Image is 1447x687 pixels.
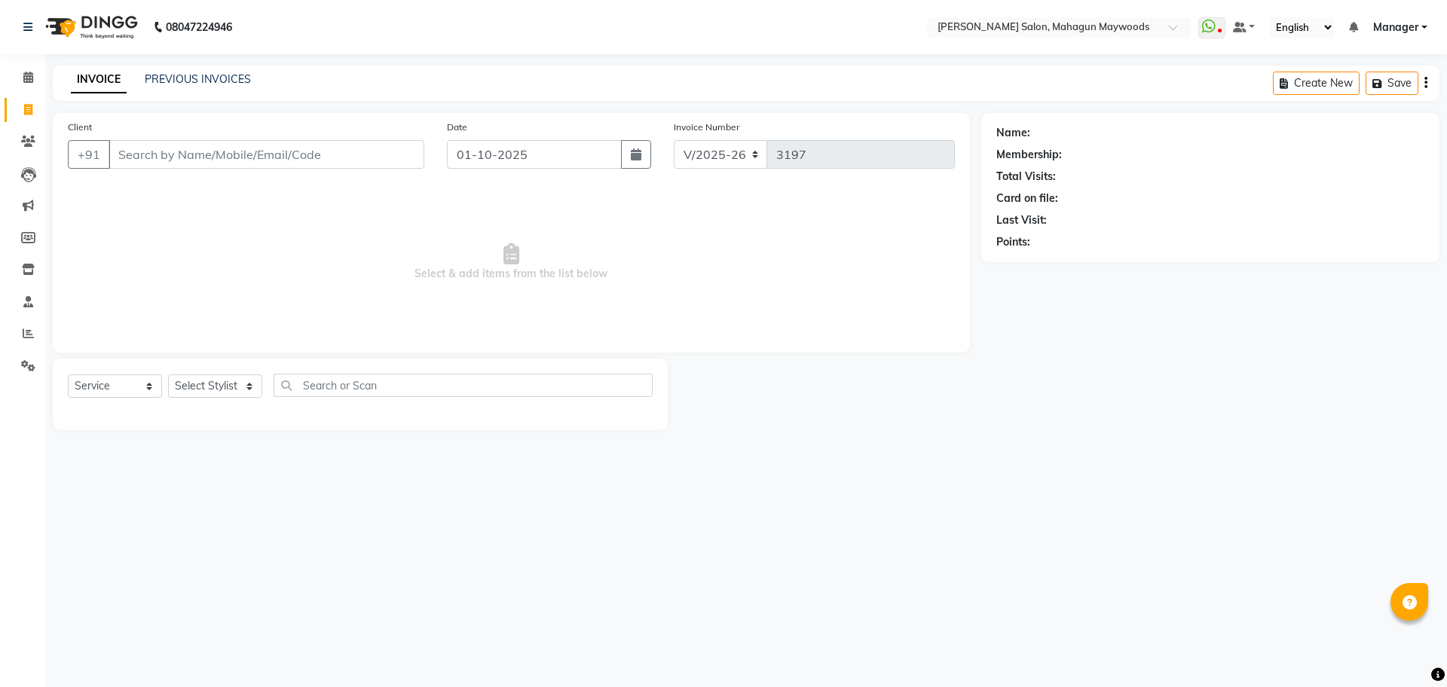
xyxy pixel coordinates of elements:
[274,374,653,397] input: Search or Scan
[996,191,1058,206] div: Card on file:
[38,6,142,48] img: logo
[1273,72,1360,95] button: Create New
[996,212,1047,228] div: Last Visit:
[71,66,127,93] a: INVOICE
[109,140,424,169] input: Search by Name/Mobile/Email/Code
[145,72,251,86] a: PREVIOUS INVOICES
[996,147,1062,163] div: Membership:
[1366,72,1418,95] button: Save
[996,125,1030,141] div: Name:
[166,6,232,48] b: 08047224946
[674,121,739,134] label: Invoice Number
[1373,20,1418,35] span: Manager
[68,140,110,169] button: +91
[447,121,467,134] label: Date
[996,234,1030,250] div: Points:
[996,169,1056,185] div: Total Visits:
[68,187,955,337] span: Select & add items from the list below
[68,121,92,134] label: Client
